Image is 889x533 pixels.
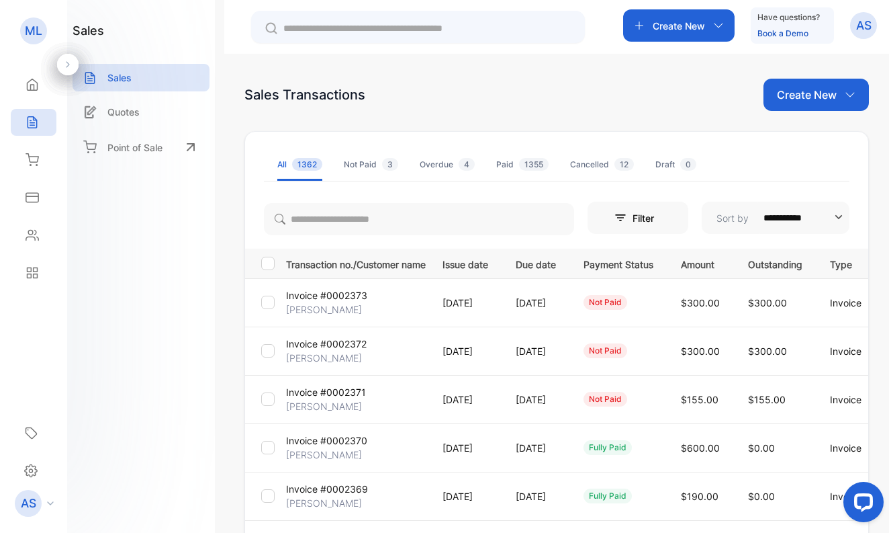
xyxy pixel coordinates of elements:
p: [DATE] [442,296,488,310]
p: [DATE] [442,344,488,358]
p: Amount [681,255,720,272]
p: ML [25,22,42,40]
p: [PERSON_NAME] [286,448,362,462]
p: [PERSON_NAME] [286,351,362,365]
p: Quotes [107,105,140,119]
p: Issue date [442,255,488,272]
span: 12 [614,158,634,171]
p: Create New [777,87,837,103]
p: [DATE] [442,489,488,503]
p: [DATE] [442,441,488,455]
span: $190.00 [681,491,718,502]
p: Sales [107,71,132,85]
p: Sort by [716,211,749,225]
div: All [277,159,322,171]
span: $300.00 [681,345,720,357]
span: $600.00 [681,442,720,454]
p: [PERSON_NAME] [286,399,362,413]
div: Cancelled [570,159,634,171]
span: $0.00 [748,491,775,502]
span: $300.00 [748,297,787,309]
p: [PERSON_NAME] [286,496,362,510]
p: Invoice #0002371 [286,385,366,399]
p: [DATE] [442,393,488,407]
p: [DATE] [516,393,556,407]
span: 4 [459,158,475,171]
p: AS [21,495,36,512]
p: Invoice [830,489,870,503]
iframe: LiveChat chat widget [833,477,889,533]
p: Invoice [830,393,870,407]
p: [DATE] [516,441,556,455]
p: Create New [653,19,705,33]
span: $0.00 [748,442,775,454]
button: Create New [763,79,869,111]
a: Point of Sale [73,132,209,162]
span: $300.00 [681,297,720,309]
span: 1355 [519,158,549,171]
h1: sales [73,22,104,40]
button: Create New [623,9,735,42]
div: Overdue [420,159,475,171]
p: Invoice [830,344,870,358]
a: Book a Demo [757,28,808,38]
div: fully paid [583,440,632,455]
span: 1362 [292,158,322,171]
span: $155.00 [681,394,718,405]
div: fully paid [583,489,632,503]
a: Quotes [73,98,209,126]
p: Invoice #0002373 [286,288,367,302]
p: Point of Sale [107,140,162,155]
div: not paid [583,392,627,407]
div: Draft [655,159,696,171]
p: [PERSON_NAME] [286,302,362,317]
p: Type [830,255,870,272]
span: $300.00 [748,345,787,357]
button: Sort by [702,202,849,234]
p: [DATE] [516,489,556,503]
span: $155.00 [748,394,786,405]
p: Outstanding [748,255,802,272]
p: Have questions? [757,11,820,24]
p: Invoice #0002369 [286,482,368,496]
p: AS [856,17,872,34]
p: Invoice #0002370 [286,434,367,448]
div: Not Paid [344,159,398,171]
p: Invoice [830,296,870,310]
span: 0 [680,158,696,171]
div: not paid [583,343,627,358]
div: not paid [583,295,627,310]
span: 3 [382,158,398,171]
div: Sales Transactions [244,85,365,105]
p: Invoice #0002372 [286,337,367,351]
p: Payment Status [583,255,653,272]
div: Paid [496,159,549,171]
p: [DATE] [516,344,556,358]
p: Transaction no./Customer name [286,255,426,272]
button: AS [850,9,877,42]
a: Sales [73,64,209,91]
p: Due date [516,255,556,272]
p: [DATE] [516,296,556,310]
p: Invoice [830,441,870,455]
